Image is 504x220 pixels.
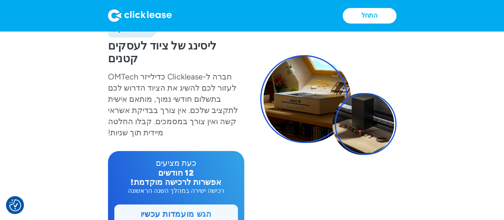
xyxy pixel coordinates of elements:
img: סֵמֶל [108,9,172,22]
font: אפשרות לרכישה מוקדמת! [131,177,221,187]
img: כפתור ההסכמה חוזר [9,199,21,211]
font: 12 חודשים [158,168,194,178]
a: התחל [343,8,396,24]
font: התחל [361,12,377,19]
font: חברה ל-Clicklease כדי לעזור לכם להשיג את הציוד הדרוש לכם בתשלום חודשי נמוך, מותאם אישית לתקציב של... [108,72,238,137]
font: לייזר OMTech [108,72,155,81]
font: ליסינג של ציוד לעסקים קטנים [108,39,217,65]
button: העדפות הסכמה [9,199,21,211]
font: כעת מציעים [156,158,196,168]
font: הגש מועמדות עכשיו [141,209,212,219]
font: רכישה ישירה במהלך השנה הראשונה [128,187,224,194]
